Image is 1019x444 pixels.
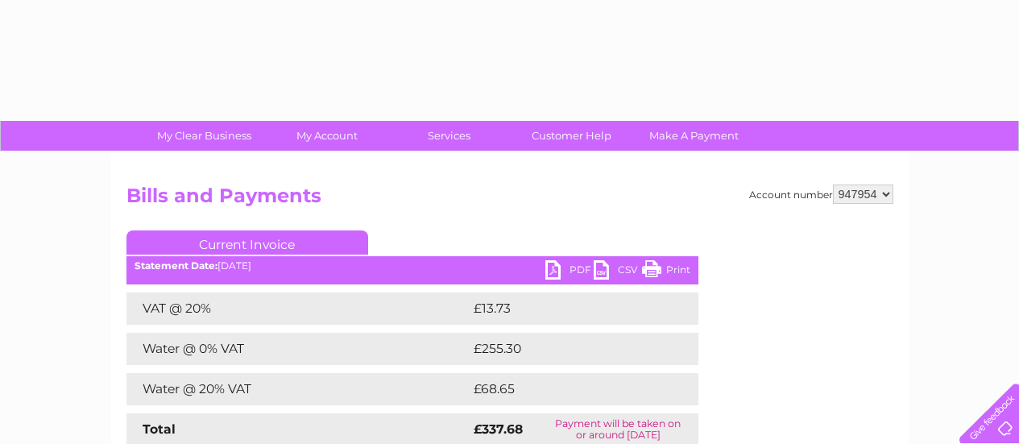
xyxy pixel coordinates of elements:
td: £255.30 [470,333,669,365]
a: Print [642,260,690,284]
td: £13.73 [470,293,664,325]
a: CSV [594,260,642,284]
a: PDF [545,260,594,284]
td: Water @ 20% VAT [126,373,470,405]
h2: Bills and Payments [126,185,893,215]
a: My Account [260,121,393,151]
a: Current Invoice [126,230,368,255]
a: Services [383,121,516,151]
div: [DATE] [126,260,698,272]
b: Statement Date: [135,259,217,272]
strong: Total [143,421,176,437]
div: Account number [749,185,893,204]
td: Water @ 0% VAT [126,333,470,365]
td: VAT @ 20% [126,293,470,325]
a: Customer Help [505,121,638,151]
strong: £337.68 [474,421,523,437]
a: Make A Payment [628,121,760,151]
td: £68.65 [470,373,666,405]
a: My Clear Business [138,121,271,151]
